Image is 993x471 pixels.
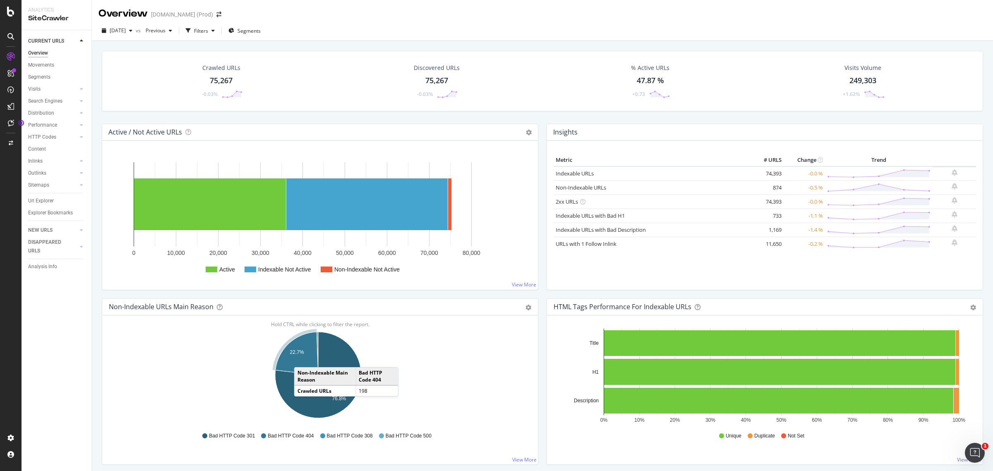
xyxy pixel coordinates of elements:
[132,250,136,256] text: 0
[378,250,396,256] text: 60,000
[98,7,148,21] div: Overview
[182,24,218,37] button: Filters
[219,266,235,273] text: Active
[336,250,354,256] text: 50,000
[751,180,784,195] td: 874
[294,250,312,256] text: 40,000
[556,226,646,233] a: Indexable URLs with Bad Description
[28,61,54,70] div: Movements
[28,97,62,106] div: Search Engines
[216,12,221,17] div: arrow-right-arrow-left
[784,237,825,251] td: -0.2 %
[332,396,346,401] text: 76.8%
[751,209,784,223] td: 733
[28,209,86,217] a: Explorer Bookmarks
[28,145,46,154] div: Content
[28,226,77,235] a: NEW URLS
[512,281,536,288] a: View More
[295,368,356,385] td: Non-Indexable Main Reason
[98,24,136,37] button: [DATE]
[28,109,77,118] a: Distribution
[847,417,857,423] text: 70%
[237,27,261,34] span: Segments
[751,154,784,166] th: # URLS
[788,433,804,440] span: Not Set
[843,91,860,98] div: +1.62%
[525,305,531,310] div: gear
[751,237,784,251] td: 11,650
[28,157,77,166] a: Inlinks
[28,85,41,94] div: Visits
[556,212,625,219] a: Indexable URLs with Bad H1
[600,417,608,423] text: 0%
[334,266,400,273] text: Non-Indexable Not Active
[414,64,460,72] div: Discovered URLs
[109,329,527,425] svg: A chart.
[705,417,715,423] text: 30%
[28,169,46,178] div: Outlinks
[28,49,86,58] a: Overview
[825,154,933,166] th: Trend
[28,14,85,23] div: SiteCrawler
[751,195,784,209] td: 74,393
[957,456,981,463] a: View More
[784,180,825,195] td: -0.5 %
[258,266,311,273] text: Indexable Not Active
[952,417,965,423] text: 100%
[970,305,976,310] div: gear
[28,238,70,255] div: DISAPPEARED URLS
[28,37,64,46] div: CURRENT URLS
[295,385,356,396] td: Crawled URLs
[142,27,165,34] span: Previous
[386,433,432,440] span: Bad HTTP Code 500
[754,433,775,440] span: Duplicate
[209,250,227,256] text: 20,000
[28,37,77,46] a: CURRENT URLS
[209,433,255,440] span: Bad HTTP Code 301
[28,197,86,205] a: Url Explorer
[784,223,825,237] td: -1.4 %
[952,211,957,218] div: bell-plus
[556,184,606,191] a: Non-Indexable URLs
[784,209,825,223] td: -1.1 %
[28,262,57,271] div: Analysis Info
[28,49,48,58] div: Overview
[751,166,784,181] td: 74,393
[28,157,43,166] div: Inlinks
[590,340,599,346] text: Title
[28,73,50,82] div: Segments
[17,119,25,127] div: Tooltip anchor
[28,97,77,106] a: Search Engines
[202,64,240,72] div: Crawled URLs
[592,369,599,375] text: H1
[632,91,645,98] div: +0.73
[952,225,957,232] div: bell-plus
[28,133,77,142] a: HTTP Codes
[554,303,691,311] div: HTML Tags Performance for Indexable URLs
[252,250,269,256] text: 30,000
[136,27,142,34] span: vs
[637,75,664,86] div: 47.87 %
[109,154,531,283] svg: A chart.
[356,385,398,396] td: 198
[634,417,644,423] text: 10%
[28,145,86,154] a: Content
[512,456,537,463] a: View More
[28,121,57,130] div: Performance
[784,166,825,181] td: -0.0 %
[194,27,208,34] div: Filters
[28,238,77,255] a: DISAPPEARED URLS
[28,109,54,118] div: Distribution
[526,130,532,135] i: Options
[463,250,480,256] text: 80,000
[28,121,77,130] a: Performance
[109,303,213,311] div: Non-Indexable URLs Main Reason
[290,349,304,355] text: 22.7%
[425,75,448,86] div: 75,267
[919,417,928,423] text: 90%
[108,127,182,138] h4: Active / Not Active URLs
[28,197,54,205] div: Url Explorer
[356,368,398,385] td: Bad HTTP Code 404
